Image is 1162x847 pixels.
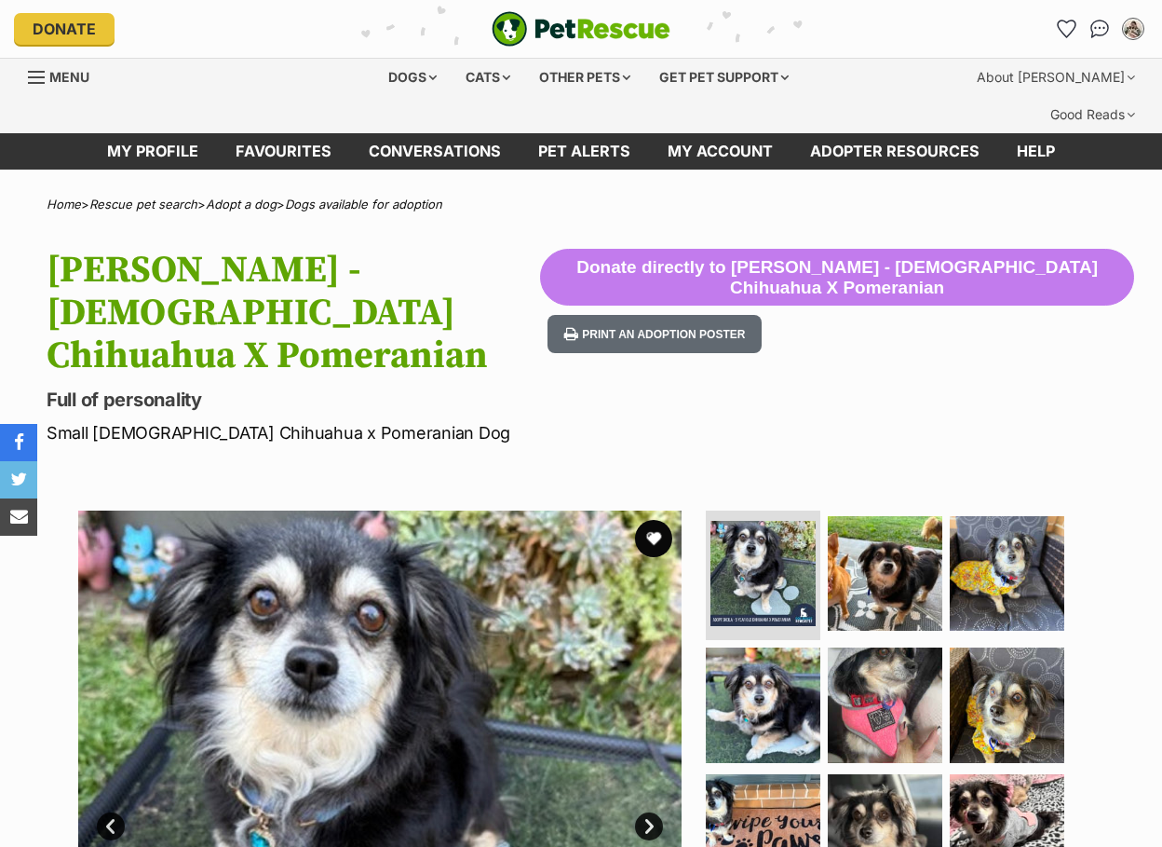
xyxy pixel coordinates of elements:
[206,197,277,212] a: Adopt a dog
[47,420,540,445] p: Small [DEMOGRAPHIC_DATA] Chihuahua x Pomeranian Dog
[646,59,802,96] div: Get pet support
[89,197,197,212] a: Rescue pet search
[1124,20,1142,38] img: Frankie Zheng profile pic
[828,648,942,762] img: Photo of Sheila 5 Year Old Chihuahua X Pomeranian
[828,516,942,631] img: Photo of Sheila 5 Year Old Chihuahua X Pomeranian
[47,387,540,413] p: Full of personality
[998,133,1074,170] a: Help
[1051,14,1148,44] ul: Account quick links
[547,315,762,353] button: Print an adoption poster
[635,520,672,557] button: favourite
[1037,96,1148,133] div: Good Reads
[97,813,125,840] a: Prev
[635,813,663,840] a: Next
[49,69,89,85] span: Menu
[540,249,1134,307] button: Donate directly to [PERSON_NAME] - [DEMOGRAPHIC_DATA] Chihuahua X Pomeranian
[28,59,102,92] a: Menu
[950,648,1064,762] img: Photo of Sheila 5 Year Old Chihuahua X Pomeranian
[47,197,81,212] a: Home
[88,133,217,170] a: My profile
[14,13,115,45] a: Donate
[950,516,1064,631] img: Photo of Sheila 5 Year Old Chihuahua X Pomeranian
[649,133,791,170] a: My account
[1090,20,1110,38] img: chat-41dd97257d64d25036548639549fe6c8038ab92f7586957e7f3b1b290dea8141.svg
[492,11,670,47] a: PetRescue
[47,249,540,377] h1: [PERSON_NAME] - [DEMOGRAPHIC_DATA] Chihuahua X Pomeranian
[706,648,820,762] img: Photo of Sheila 5 Year Old Chihuahua X Pomeranian
[710,521,816,626] img: Photo of Sheila 5 Year Old Chihuahua X Pomeranian
[350,133,520,170] a: conversations
[520,133,649,170] a: Pet alerts
[526,59,643,96] div: Other pets
[1085,14,1115,44] a: Conversations
[217,133,350,170] a: Favourites
[375,59,450,96] div: Dogs
[453,59,523,96] div: Cats
[285,197,442,212] a: Dogs available for adoption
[1118,14,1148,44] button: My account
[964,59,1148,96] div: About [PERSON_NAME]
[492,11,670,47] img: logo-e224e6f780fb5917bec1dbf3a21bbac754714ae5b6737aabdf751b685950b380.svg
[791,133,998,170] a: Adopter resources
[1051,14,1081,44] a: Favourites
